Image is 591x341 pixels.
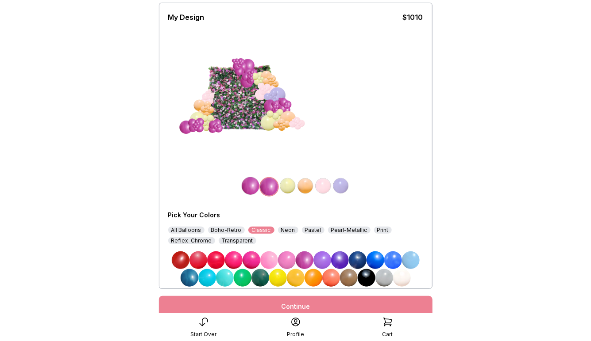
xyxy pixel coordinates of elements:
[278,227,298,234] div: Neon
[302,227,324,234] div: Pastel
[248,227,274,234] div: Classic
[159,296,433,317] a: Continue
[328,227,371,234] div: Pearl-Metallic
[168,227,205,234] div: All Balloons
[287,331,304,338] div: Profile
[168,211,321,220] div: Pick Your Colors
[382,331,393,338] div: Cart
[374,227,392,234] div: Print
[219,237,256,244] div: Transparent
[403,12,423,23] div: $1010
[190,331,216,338] div: Start Over
[168,12,205,23] div: My Design
[168,237,215,244] div: Reflex-Chrome
[208,227,245,234] div: Boho-Retro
